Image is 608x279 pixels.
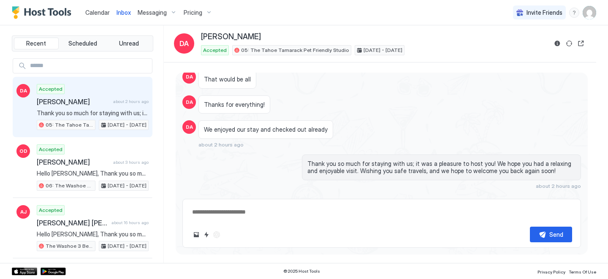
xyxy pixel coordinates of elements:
[12,268,37,275] a: App Store
[85,8,110,17] a: Calendar
[204,126,328,133] span: We enjoyed our stay and checked out already
[60,38,105,49] button: Scheduled
[85,9,110,16] span: Calendar
[186,73,193,81] span: DA
[283,268,320,274] span: © 2025 Host Tools
[530,227,572,242] button: Send
[12,6,75,19] a: Host Tools Logo
[583,6,596,19] div: User profile
[527,9,562,16] span: Invite Friends
[549,230,563,239] div: Send
[12,35,153,51] div: tab-group
[191,230,201,240] button: Upload image
[201,32,261,42] span: [PERSON_NAME]
[117,9,131,16] span: Inbox
[108,182,147,190] span: [DATE] - [DATE]
[37,230,149,238] span: Hello [PERSON_NAME], Thank you so much for your booking! We'll send the check-in instructions [DA...
[307,160,575,175] span: Thank you so much for staying with us; it was a pleasure to host you! We hope you had a relaxing ...
[37,98,110,106] span: [PERSON_NAME]
[576,38,586,49] button: Open reservation
[198,141,244,148] span: about 2 hours ago
[41,268,66,275] a: Google Play Store
[536,183,581,189] span: about 2 hours ago
[37,170,149,177] span: Hello [PERSON_NAME], Thank you so much for your booking! We'll send the check-in instructions [DA...
[46,242,93,250] span: The Washoe 3 Bedroom Family Unit
[14,38,59,49] button: Recent
[203,46,227,54] span: Accepted
[113,99,149,104] span: about 2 hours ago
[37,109,149,117] span: Thank you so much for staying with us; it was a pleasure to host you! We hope you had a relaxing ...
[113,160,149,165] span: about 3 hours ago
[39,146,62,153] span: Accepted
[111,220,149,225] span: about 16 hours ago
[201,230,212,240] button: Quick reply
[537,269,565,274] span: Privacy Policy
[108,242,147,250] span: [DATE] - [DATE]
[364,46,402,54] span: [DATE] - [DATE]
[552,38,562,49] button: Reservation information
[241,46,349,54] span: 05: The Tahoe Tamarack Pet Friendly Studio
[20,208,27,216] span: AJ
[204,101,265,108] span: Thanks for everything!
[68,40,97,47] span: Scheduled
[204,76,251,83] span: That would be all
[569,269,596,274] span: Terms Of Use
[138,9,167,16] span: Messaging
[569,8,579,18] div: menu
[537,267,565,276] a: Privacy Policy
[106,38,151,49] button: Unread
[39,85,62,93] span: Accepted
[19,147,27,155] span: OD
[46,121,93,129] span: 05: The Tahoe Tamarack Pet Friendly Studio
[184,9,202,16] span: Pricing
[179,38,189,49] span: DA
[569,267,596,276] a: Terms Of Use
[564,38,574,49] button: Sync reservation
[108,121,147,129] span: [DATE] - [DATE]
[20,87,27,95] span: DA
[37,219,108,227] span: [PERSON_NAME] [PERSON_NAME]
[39,206,62,214] span: Accepted
[26,40,46,47] span: Recent
[186,123,193,131] span: DA
[27,59,152,73] input: Input Field
[117,8,131,17] a: Inbox
[37,158,110,166] span: [PERSON_NAME]
[46,182,93,190] span: 06: The Washoe Sierra Studio
[119,40,139,47] span: Unread
[186,98,193,106] span: DA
